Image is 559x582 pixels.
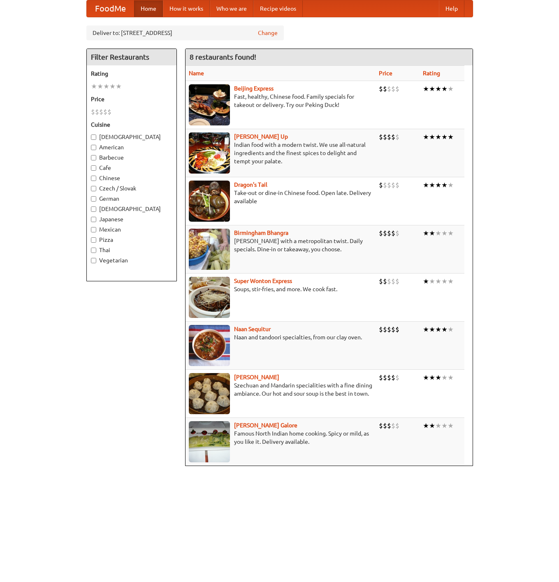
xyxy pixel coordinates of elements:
[116,82,122,91] li: ★
[387,132,391,141] li: $
[189,373,230,414] img: shandong.jpg
[91,133,172,141] label: [DEMOGRAPHIC_DATA]
[91,186,96,191] input: Czech / Slovak
[189,237,373,253] p: [PERSON_NAME] with a metropolitan twist. Daily specials. Dine-in or takeaway, you choose.
[391,229,395,238] li: $
[429,277,435,286] li: ★
[91,176,96,181] input: Chinese
[395,132,399,141] li: $
[435,132,441,141] li: ★
[379,70,392,77] a: Price
[234,181,267,188] b: Dragon's Tail
[103,107,107,116] li: $
[395,277,399,286] li: $
[423,84,429,93] li: ★
[395,84,399,93] li: $
[234,85,274,92] a: Beijing Express
[234,133,288,140] b: [PERSON_NAME] Up
[379,277,383,286] li: $
[395,373,399,382] li: $
[423,325,429,334] li: ★
[383,181,387,190] li: $
[234,422,297,429] a: [PERSON_NAME] Galore
[91,121,172,129] h5: Cuisine
[91,225,172,234] label: Mexican
[387,277,391,286] li: $
[91,236,172,244] label: Pizza
[91,164,172,172] label: Cafe
[234,230,288,236] b: Birmingham Bhangra
[258,29,278,37] a: Change
[91,227,96,232] input: Mexican
[189,229,230,270] img: bhangra.jpg
[429,84,435,93] li: ★
[441,277,448,286] li: ★
[379,373,383,382] li: $
[441,229,448,238] li: ★
[448,229,454,238] li: ★
[383,421,387,430] li: $
[379,181,383,190] li: $
[189,141,373,165] p: Indian food with a modern twist. We use all-natural ingredients and the finest spices to delight ...
[379,421,383,430] li: $
[234,374,279,380] a: [PERSON_NAME]
[441,325,448,334] li: ★
[87,0,134,17] a: FoodMe
[97,82,103,91] li: ★
[435,277,441,286] li: ★
[435,325,441,334] li: ★
[391,277,395,286] li: $
[429,229,435,238] li: ★
[189,84,230,125] img: beijing.jpg
[134,0,163,17] a: Home
[234,326,271,332] b: Naan Sequitur
[395,181,399,190] li: $
[429,373,435,382] li: ★
[91,217,96,222] input: Japanese
[379,325,383,334] li: $
[383,373,387,382] li: $
[395,325,399,334] li: $
[234,278,292,284] b: Super Wonton Express
[91,143,172,151] label: American
[379,132,383,141] li: $
[109,82,116,91] li: ★
[91,145,96,150] input: American
[91,184,172,192] label: Czech / Slovak
[423,229,429,238] li: ★
[91,256,172,264] label: Vegetarian
[91,215,172,223] label: Japanese
[423,373,429,382] li: ★
[441,84,448,93] li: ★
[91,82,97,91] li: ★
[91,155,96,160] input: Barbecue
[189,189,373,205] p: Take-out or dine-in Chinese food. Open late. Delivery available
[448,277,454,286] li: ★
[189,429,373,446] p: Famous North Indian home cooking. Spicy or mild, as you like it. Delivery available.
[429,132,435,141] li: ★
[448,421,454,430] li: ★
[383,277,387,286] li: $
[435,229,441,238] li: ★
[91,70,172,78] h5: Rating
[387,229,391,238] li: $
[448,325,454,334] li: ★
[423,421,429,430] li: ★
[163,0,210,17] a: How it works
[387,373,391,382] li: $
[441,181,448,190] li: ★
[253,0,303,17] a: Recipe videos
[91,153,172,162] label: Barbecue
[448,132,454,141] li: ★
[91,134,96,140] input: [DEMOGRAPHIC_DATA]
[379,84,383,93] li: $
[391,132,395,141] li: $
[91,196,96,202] input: German
[387,325,391,334] li: $
[387,421,391,430] li: $
[435,84,441,93] li: ★
[189,381,373,398] p: Szechuan and Mandarin specialities with a fine dining ambiance. Our hot and sour soup is the best...
[189,333,373,341] p: Naan and tandoori specialties, from our clay oven.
